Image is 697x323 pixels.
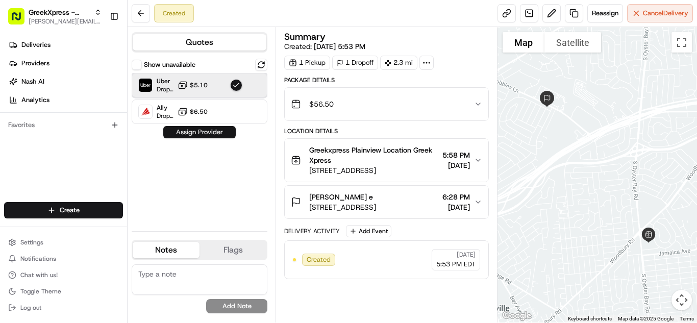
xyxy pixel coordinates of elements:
[457,251,476,259] span: [DATE]
[285,186,488,218] button: [PERSON_NAME] e[STREET_ADDRESS]6:28 PM[DATE]
[500,309,534,322] a: Open this area in Google Maps (opens a new window)
[4,284,123,299] button: Toggle Theme
[4,117,123,133] div: Favorites
[157,85,173,93] span: Dropoff ETA 20 minutes
[178,80,208,90] button: $5.10
[157,104,173,112] span: Ally
[284,56,330,70] div: 1 Pickup
[157,112,173,120] span: Dropoff ETA 7 hours
[10,10,31,31] img: Nash
[173,101,186,113] button: Start new chat
[190,108,208,116] span: $6.50
[157,77,173,85] span: Uber
[627,4,693,22] button: CancelDelivery
[6,196,82,215] a: 📗Knowledge Base
[20,159,29,167] img: 1736555255976-a54dd68f-1ca7-489b-9aae-adbdc363a1c4
[568,315,612,322] button: Keyboard shortcuts
[21,77,44,86] span: Nash AI
[442,160,470,170] span: [DATE]
[20,201,78,211] span: Knowledge Base
[442,150,470,160] span: 5:58 PM
[29,17,102,26] button: [PERSON_NAME][EMAIL_ADDRESS][DOMAIN_NAME]
[4,268,123,282] button: Chat with us!
[500,309,534,322] img: Google
[102,226,123,233] span: Pylon
[10,133,68,141] div: Past conversations
[285,88,488,120] button: $56.50
[284,127,489,135] div: Location Details
[671,32,692,53] button: Toggle fullscreen view
[307,255,331,264] span: Created
[21,59,49,68] span: Providers
[4,55,127,71] a: Providers
[4,235,123,250] button: Settings
[4,301,123,315] button: Log out
[10,202,18,210] div: 📗
[284,41,365,52] span: Created:
[618,316,674,321] span: Map data ©2025 Google
[4,252,123,266] button: Notifications
[144,60,195,69] label: Show unavailable
[671,290,692,310] button: Map camera controls
[20,287,61,295] span: Toggle Theme
[20,255,56,263] span: Notifications
[10,97,29,116] img: 1736555255976-a54dd68f-1ca7-489b-9aae-adbdc363a1c4
[284,76,489,84] div: Package Details
[442,192,470,202] span: 6:28 PM
[20,271,58,279] span: Chat with us!
[35,108,129,116] div: We're available if you need us!
[4,92,127,108] a: Analytics
[680,316,694,321] a: Terms (opens in new tab)
[32,158,74,166] span: Regen Pajulas
[82,196,168,215] a: 💻API Documentation
[314,42,365,51] span: [DATE] 5:53 PM
[544,32,601,53] button: Show satellite imagery
[10,148,27,165] img: Regen Pajulas
[4,202,123,218] button: Create
[4,4,106,29] button: GreekXpress - Plainview[PERSON_NAME][EMAIL_ADDRESS][DOMAIN_NAME]
[21,40,51,49] span: Deliveries
[503,32,544,53] button: Show street map
[436,260,476,269] span: 5:53 PM EDT
[21,95,49,105] span: Analytics
[77,158,80,166] span: •
[592,9,618,18] span: Reassign
[190,81,208,89] span: $5.10
[158,131,186,143] button: See all
[133,242,200,258] button: Notes
[20,304,41,312] span: Log out
[380,56,417,70] div: 2.3 mi
[10,41,186,57] p: Welcome 👋
[29,7,90,17] button: GreekXpress - Plainview
[309,99,334,109] span: $56.50
[139,105,152,118] img: Ally
[442,202,470,212] span: [DATE]
[200,242,266,258] button: Flags
[133,34,266,51] button: Quotes
[86,202,94,210] div: 💻
[27,66,168,77] input: Clear
[309,145,438,165] span: Greekxpress Plainview Location Greek Xpress
[60,206,80,215] span: Create
[82,158,103,166] span: [DATE]
[178,107,208,117] button: $6.50
[96,201,164,211] span: API Documentation
[20,238,43,246] span: Settings
[284,227,340,235] div: Delivery Activity
[643,9,688,18] span: Cancel Delivery
[309,202,376,212] span: [STREET_ADDRESS]
[587,4,623,22] button: Reassign
[309,192,373,202] span: [PERSON_NAME] e
[346,225,391,237] button: Add Event
[72,225,123,233] a: Powered byPylon
[163,126,236,138] button: Assign Provider
[35,97,167,108] div: Start new chat
[139,79,152,92] img: Uber
[4,73,127,90] a: Nash AI
[4,37,127,53] a: Deliveries
[285,139,488,182] button: Greekxpress Plainview Location Greek Xpress[STREET_ADDRESS]5:58 PM[DATE]
[309,165,438,176] span: [STREET_ADDRESS]
[332,56,378,70] div: 1 Dropoff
